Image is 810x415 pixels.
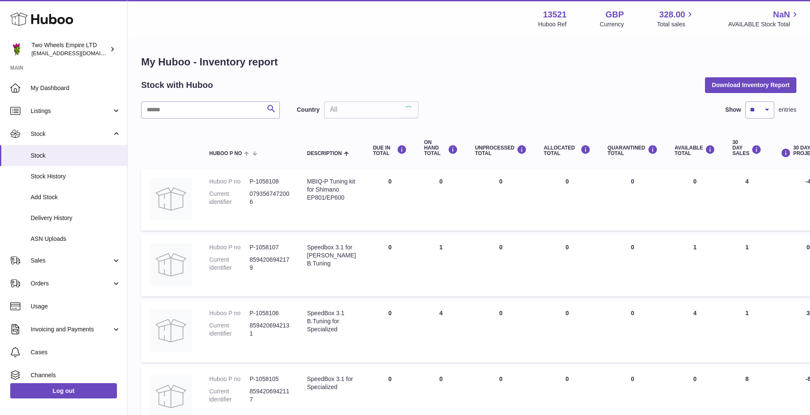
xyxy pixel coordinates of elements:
td: 0 [535,169,599,231]
span: Add Stock [31,193,121,201]
span: [EMAIL_ADDRESS][DOMAIN_NAME] [31,50,125,56]
a: 328.00 Total sales [657,9,695,28]
img: justas@twowheelsempire.com [10,43,23,56]
span: 328.00 [659,9,685,20]
span: Listings [31,107,112,115]
span: Invoicing and Payments [31,325,112,333]
div: Speedbox 3.1 for [PERSON_NAME] B.Tuning [307,243,356,268]
td: 1 [666,235,724,296]
dt: Huboo P no [209,243,250,251]
span: Channels [31,371,121,379]
dt: Huboo P no [209,178,250,186]
dd: 8594206942131 [250,322,290,338]
td: 0 [535,301,599,362]
a: NaN AVAILABLE Stock Total [728,9,800,28]
span: Cases [31,348,121,356]
span: 0 [631,310,634,316]
span: Huboo P no [209,151,242,156]
span: NaN [773,9,790,20]
td: 0 [364,235,415,296]
strong: 13521 [543,9,567,20]
span: Usage [31,302,121,311]
dt: Current identifier [209,387,250,404]
div: Currency [600,20,624,28]
label: Show [725,106,741,114]
td: 0 [415,169,466,231]
td: 1 [724,301,770,362]
div: ALLOCATED Total [544,145,591,156]
dd: P-1058108 [250,178,290,186]
td: 1 [724,235,770,296]
span: 0 [631,178,634,185]
dd: 0793567472006 [250,190,290,206]
div: QUARANTINED Total [608,145,658,156]
h2: Stock with Huboo [141,79,213,91]
span: Stock History [31,172,121,181]
dd: 8594206942117 [250,387,290,404]
dt: Current identifier [209,190,250,206]
a: Log out [10,383,117,398]
label: Country [297,106,320,114]
span: Delivery History [31,214,121,222]
img: product image [150,309,192,352]
td: 0 [466,235,535,296]
dd: P-1058107 [250,243,290,251]
span: 0 [631,375,634,382]
span: Total sales [657,20,695,28]
td: 0 [364,301,415,362]
div: AVAILABLE Total [675,145,716,156]
div: 30 DAY SALES [732,140,762,157]
div: UNPROCESSED Total [475,145,527,156]
h1: My Huboo - Inventory report [141,55,796,69]
span: 0 [631,244,634,251]
dt: Huboo P no [209,375,250,383]
span: Stock [31,130,112,138]
div: SpeedBox 3.1 for Specialized [307,375,356,391]
div: MBIQ-P Tuning kit for Shimano EP801/EP600 [307,178,356,202]
div: DUE IN TOTAL [373,145,407,156]
td: 4 [415,301,466,362]
span: Description [307,151,342,156]
span: entries [779,106,796,114]
span: Stock [31,152,121,160]
span: AVAILABLE Stock Total [728,20,800,28]
dt: Current identifier [209,256,250,272]
img: product image [150,243,192,286]
td: 4 [666,301,724,362]
dd: P-1058105 [250,375,290,383]
dd: P-1058106 [250,309,290,317]
td: 1 [415,235,466,296]
strong: GBP [605,9,624,20]
span: My Dashboard [31,84,121,92]
img: product image [150,178,192,220]
td: 0 [466,169,535,231]
button: Download Inventory Report [705,77,796,93]
span: Sales [31,257,112,265]
dd: 8594206942179 [250,256,290,272]
dt: Current identifier [209,322,250,338]
span: ASN Uploads [31,235,121,243]
td: 0 [364,169,415,231]
td: 0 [535,235,599,296]
td: 0 [466,301,535,362]
dt: Huboo P no [209,309,250,317]
div: Two Wheels Empire LTD [31,41,108,57]
td: 4 [724,169,770,231]
div: SpeedBox 3.1 B.Tuning for Specialized [307,309,356,333]
td: 0 [666,169,724,231]
div: Huboo Ref [538,20,567,28]
span: Orders [31,279,112,288]
div: ON HAND Total [424,140,458,157]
